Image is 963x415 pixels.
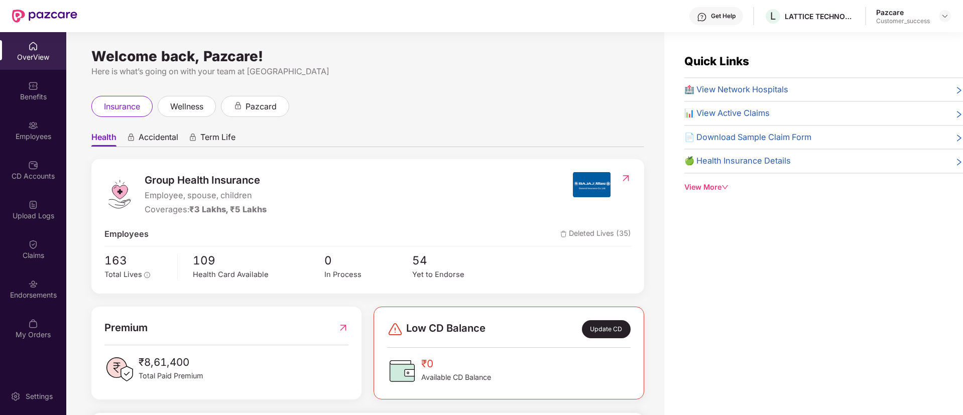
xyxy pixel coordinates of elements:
[28,200,38,210] img: svg+xml;base64,PHN2ZyBpZD0iVXBsb2FkX0xvZ3MiIGRhdGEtbmFtZT0iVXBsb2FkIExvZ3MiIHhtbG5zPSJodHRwOi8vd3...
[104,179,135,209] img: logo
[421,372,491,383] span: Available CD Balance
[91,132,116,147] span: Health
[23,391,56,401] div: Settings
[28,120,38,130] img: svg+xml;base64,PHN2ZyBpZD0iRW1wbG95ZWVzIiB4bWxucz0iaHR0cDovL3d3dy53My5vcmcvMjAwMC9zdmciIHdpZHRoPS...
[127,133,136,142] div: animation
[188,133,197,142] div: animation
[139,132,178,147] span: Accidental
[573,172,611,197] img: insurerIcon
[91,65,644,78] div: Here is what’s going on with your team at [GEOGRAPHIC_DATA]
[955,157,963,168] span: right
[28,279,38,289] img: svg+xml;base64,PHN2ZyBpZD0iRW5kb3JzZW1lbnRzIiB4bWxucz0iaHR0cDovL3d3dy53My5vcmcvMjAwMC9zdmciIHdpZH...
[233,101,243,110] div: animation
[721,184,729,191] span: down
[684,155,791,168] span: 🍏 Health Insurance Details
[785,12,855,21] div: LATTICE TECHNOLOGIES PRIVATE LIMITED
[28,239,38,249] img: svg+xml;base64,PHN2ZyBpZD0iQ2xhaW0iIHhtbG5zPSJodHRwOi8vd3d3LnczLm9yZy8yMDAwL3N2ZyIgd2lkdGg9IjIwIi...
[104,100,140,113] span: insurance
[955,133,963,144] span: right
[139,370,203,381] span: Total Paid Premium
[955,85,963,96] span: right
[104,270,142,279] span: Total Lives
[144,272,150,278] span: info-circle
[697,12,707,22] img: svg+xml;base64,PHN2ZyBpZD0iSGVscC0zMngzMiIgeG1sbnM9Imh0dHA6Ly93d3cudzMub3JnLzIwMDAvc3ZnIiB3aWR0aD...
[139,354,203,370] span: ₹8,61,400
[684,182,963,193] div: View More
[412,251,500,269] span: 54
[560,228,631,241] span: Deleted Lives (35)
[11,391,21,401] img: svg+xml;base64,PHN2ZyBpZD0iU2V0dGluZy0yMHgyMCIgeG1sbnM9Imh0dHA6Ly93d3cudzMub3JnLzIwMDAvc3ZnIiB3aW...
[684,54,749,68] span: Quick Links
[387,356,417,386] img: CDBalanceIcon
[193,251,324,269] span: 109
[12,10,77,23] img: New Pazcare Logo
[91,52,644,60] div: Welcome back, Pazcare!
[770,10,776,22] span: L
[324,251,412,269] span: 0
[406,320,486,338] span: Low CD Balance
[104,320,148,336] span: Premium
[145,203,267,216] div: Coverages:
[684,131,811,144] span: 📄 Download Sample Claim Form
[145,189,267,202] span: Employee, spouse, children
[193,269,324,281] div: Health Card Available
[324,269,412,281] div: In Process
[582,320,631,338] div: Update CD
[876,17,930,25] div: Customer_success
[28,41,38,51] img: svg+xml;base64,PHN2ZyBpZD0iSG9tZSIgeG1sbnM9Imh0dHA6Ly93d3cudzMub3JnLzIwMDAvc3ZnIiB3aWR0aD0iMjAiIG...
[338,320,348,336] img: RedirectIcon
[421,356,491,372] span: ₹0
[711,12,736,20] div: Get Help
[28,319,38,329] img: svg+xml;base64,PHN2ZyBpZD0iTXlfT3JkZXJzIiBkYXRhLW5hbWU9Ik15IE9yZGVycyIgeG1sbnM9Imh0dHA6Ly93d3cudz...
[189,204,267,214] span: ₹3 Lakhs, ₹5 Lakhs
[941,12,949,20] img: svg+xml;base64,PHN2ZyBpZD0iRHJvcGRvd24tMzJ4MzIiIHhtbG5zPSJodHRwOi8vd3d3LnczLm9yZy8yMDAwL3N2ZyIgd2...
[387,321,403,337] img: svg+xml;base64,PHN2ZyBpZD0iRGFuZ2VyLTMyeDMyIiB4bWxucz0iaHR0cDovL3d3dy53My5vcmcvMjAwMC9zdmciIHdpZH...
[28,160,38,170] img: svg+xml;base64,PHN2ZyBpZD0iQ0RfQWNjb3VudHMiIGRhdGEtbmFtZT0iQ0QgQWNjb3VudHMiIHhtbG5zPSJodHRwOi8vd3...
[621,173,631,183] img: RedirectIcon
[104,251,170,269] span: 163
[246,100,277,113] span: pazcard
[955,109,963,120] span: right
[145,172,267,188] span: Group Health Insurance
[684,107,770,120] span: 📊 View Active Claims
[560,231,567,237] img: deleteIcon
[104,354,135,384] img: PaidPremiumIcon
[200,132,235,147] span: Term Life
[170,100,203,113] span: wellness
[876,8,930,17] div: Pazcare
[684,83,788,96] span: 🏥 View Network Hospitals
[104,228,149,241] span: Employees
[28,81,38,91] img: svg+xml;base64,PHN2ZyBpZD0iQmVuZWZpdHMiIHhtbG5zPSJodHRwOi8vd3d3LnczLm9yZy8yMDAwL3N2ZyIgd2lkdGg9Ij...
[412,269,500,281] div: Yet to Endorse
